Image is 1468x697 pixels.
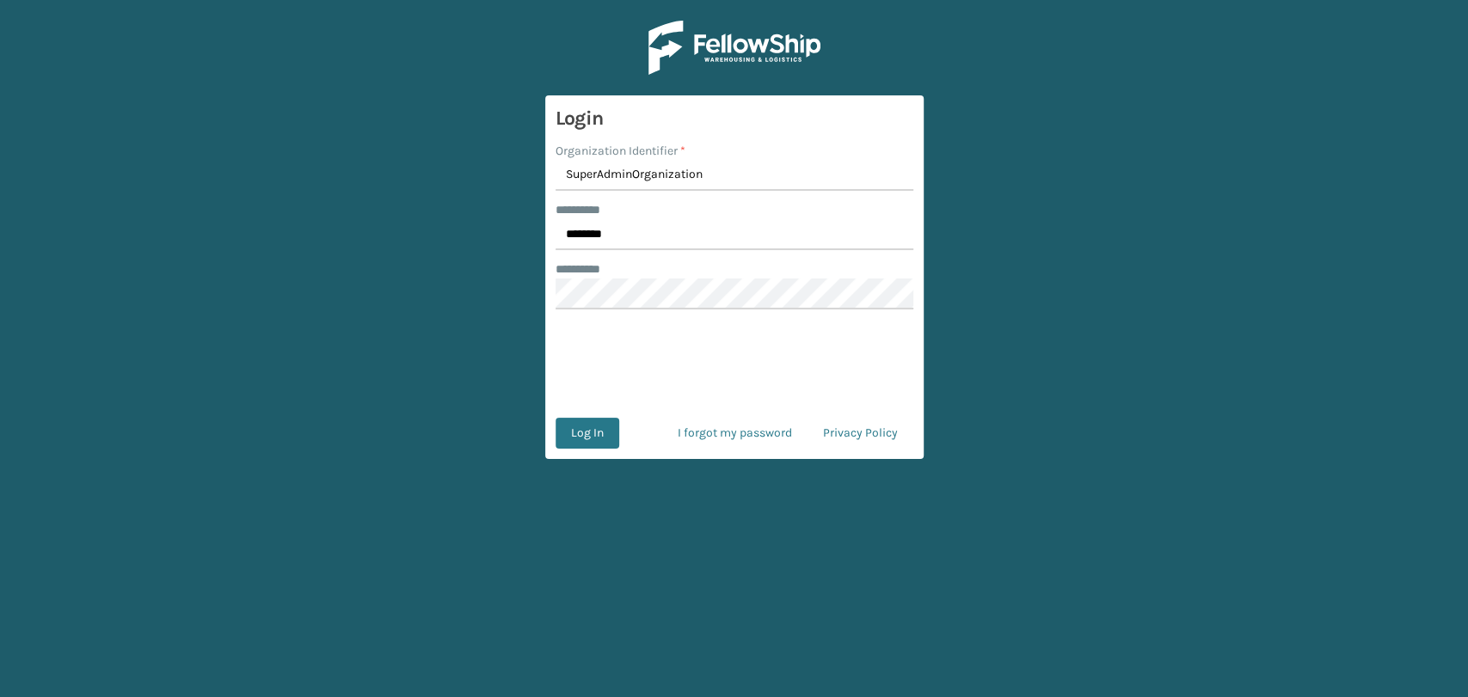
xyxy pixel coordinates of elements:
button: Log In [556,418,619,449]
a: Privacy Policy [808,418,913,449]
h3: Login [556,106,913,131]
label: Organization Identifier [556,142,685,160]
a: I forgot my password [662,418,808,449]
img: Logo [648,21,820,75]
iframe: reCAPTCHA [604,330,865,397]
